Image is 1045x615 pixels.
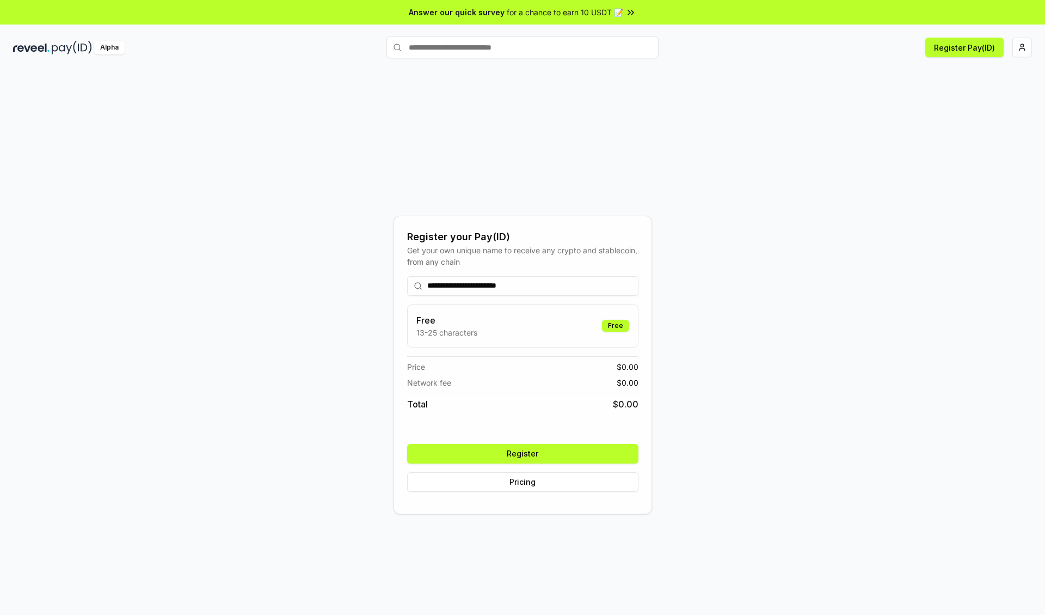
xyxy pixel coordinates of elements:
[925,38,1004,57] button: Register Pay(ID)
[94,41,125,54] div: Alpha
[407,229,638,245] div: Register your Pay(ID)
[617,361,638,373] span: $ 0.00
[407,472,638,492] button: Pricing
[407,398,428,411] span: Total
[416,327,477,338] p: 13-25 characters
[407,377,451,388] span: Network fee
[602,320,629,332] div: Free
[407,444,638,464] button: Register
[407,361,425,373] span: Price
[407,245,638,267] div: Get your own unique name to receive any crypto and stablecoin, from any chain
[613,398,638,411] span: $ 0.00
[416,314,477,327] h3: Free
[13,41,50,54] img: reveel_dark
[617,377,638,388] span: $ 0.00
[52,41,92,54] img: pay_id
[507,7,623,18] span: for a chance to earn 10 USDT 📝
[409,7,505,18] span: Answer our quick survey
